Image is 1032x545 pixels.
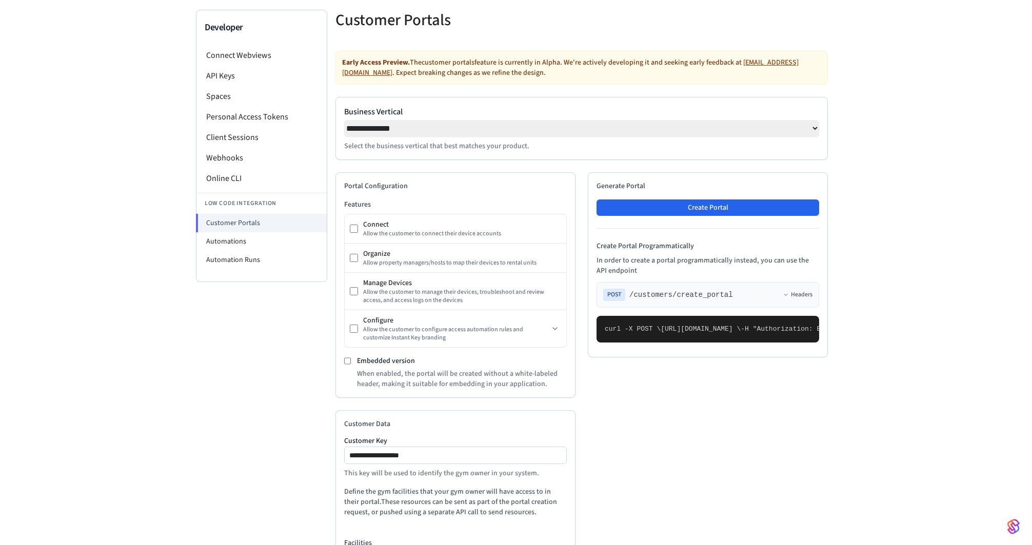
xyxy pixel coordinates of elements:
[344,181,567,191] h2: Portal Configuration
[363,259,561,267] div: Allow property managers/hosts to map their devices to rental units
[344,419,567,429] h2: Customer Data
[363,249,561,259] div: Organize
[363,219,561,230] div: Connect
[205,21,319,35] h3: Developer
[629,290,733,300] span: /customers/create_portal
[344,487,567,517] p: Define the gym facilities that your gym owner will have access to in their portal. These resource...
[196,168,327,189] li: Online CLI
[196,86,327,107] li: Spaces
[196,45,327,66] li: Connect Webviews
[344,199,567,210] h3: Features
[363,315,549,326] div: Configure
[196,193,327,214] li: Low Code Integration
[1007,518,1020,535] img: SeamLogoGradient.69752ec5.svg
[363,230,561,238] div: Allow the customer to connect their device accounts
[605,325,661,333] span: curl -X POST \
[344,437,567,445] label: Customer Key
[357,356,415,366] label: Embedded version
[597,255,819,276] p: In order to create a portal programmatically instead, you can use the API endpoint
[357,369,567,389] p: When enabled, the portal will be created without a white-labeled header, making it suitable for e...
[196,232,327,251] li: Automations
[196,251,327,269] li: Automation Runs
[196,148,327,168] li: Webhooks
[196,107,327,127] li: Personal Access Tokens
[597,241,819,251] h4: Create Portal Programmatically
[597,199,819,216] button: Create Portal
[342,57,410,68] strong: Early Access Preview.
[335,51,828,85] div: The customer portals feature is currently in Alpha. We're actively developing it and seeking earl...
[741,325,932,333] span: -H "Authorization: Bearer seam_api_key_123456" \
[342,57,799,78] a: [EMAIL_ADDRESS][DOMAIN_NAME]
[344,468,567,478] p: This key will be used to identify the gym owner in your system.
[363,278,561,288] div: Manage Devices
[363,326,549,342] div: Allow the customer to configure access automation rules and customize Instant Key branding
[597,181,819,191] h2: Generate Portal
[196,66,327,86] li: API Keys
[603,289,625,301] span: POST
[344,141,819,151] p: Select the business vertical that best matches your product.
[661,325,741,333] span: [URL][DOMAIN_NAME] \
[783,291,812,299] button: Headers
[363,288,561,305] div: Allow the customer to manage their devices, troubleshoot and review access, and access logs on th...
[335,10,575,31] h5: Customer Portals
[196,214,327,232] li: Customer Portals
[196,127,327,148] li: Client Sessions
[344,106,819,118] label: Business Vertical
